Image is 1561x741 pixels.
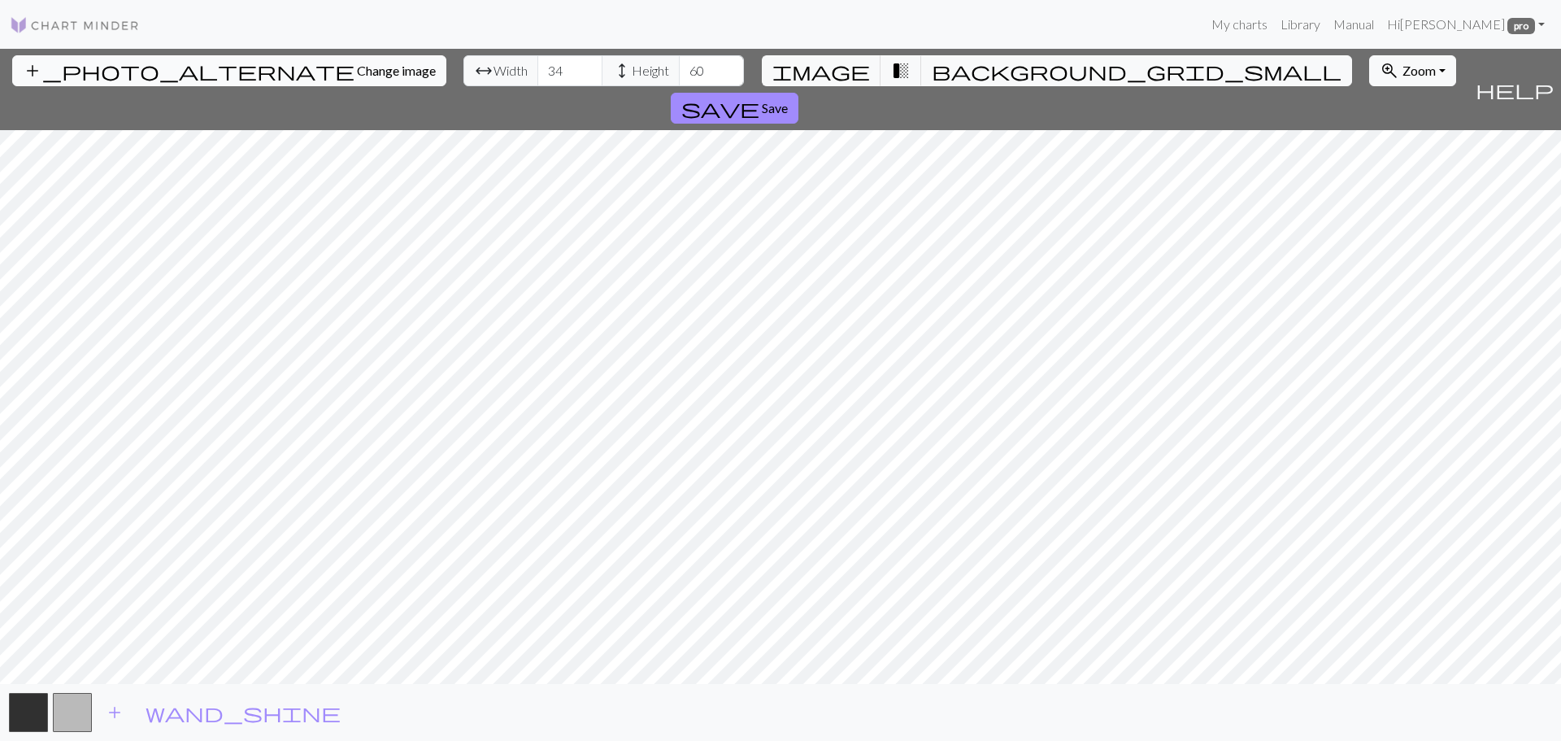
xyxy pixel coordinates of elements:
span: add [105,701,124,724]
span: Width [494,61,528,81]
a: Hi[PERSON_NAME] pro [1381,8,1551,41]
span: background_grid_small [932,59,1341,82]
button: Auto pick colours [135,697,351,728]
a: Library [1274,8,1327,41]
button: Save [671,93,798,124]
span: image [772,59,870,82]
button: Add color [94,697,135,728]
span: height [612,59,632,82]
span: add_photo_alternate [23,59,354,82]
span: zoom_in [1380,59,1399,82]
span: help [1476,78,1554,101]
button: Zoom [1369,55,1456,86]
button: Change image [12,55,446,86]
span: Change image [357,63,436,78]
a: Manual [1327,8,1381,41]
span: Height [632,61,669,81]
a: My charts [1205,8,1274,41]
span: Zoom [1402,63,1436,78]
span: Save [762,100,788,116]
span: wand_shine [146,701,341,724]
button: Help [1468,49,1561,130]
span: save [681,97,759,120]
span: pro [1507,18,1535,34]
span: transition_fade [891,59,911,82]
img: Logo [10,15,140,35]
span: arrow_range [474,59,494,82]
